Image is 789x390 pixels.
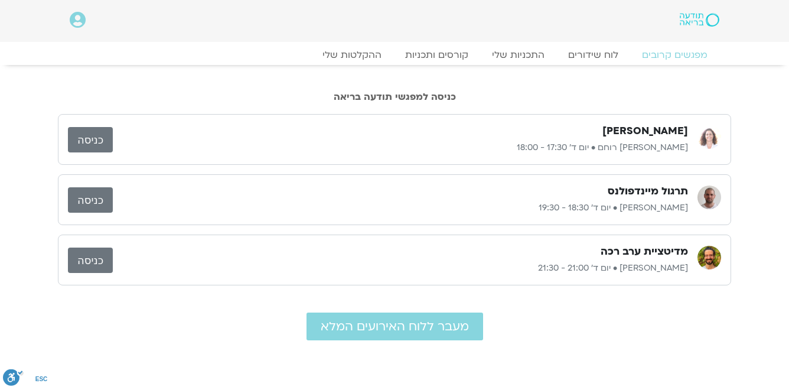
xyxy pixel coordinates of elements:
h3: תרגול מיינדפולנס [608,184,688,199]
a: לוח שידורים [556,49,630,61]
p: [PERSON_NAME] רוחם • יום ד׳ 17:30 - 18:00 [113,141,688,155]
h3: מדיטציית ערב רכה [601,245,688,259]
a: כניסה [68,248,113,273]
img: דקל קנטי [697,186,721,209]
a: כניסה [68,187,113,213]
img: שגב הורוביץ [697,246,721,269]
nav: Menu [70,49,719,61]
a: מעבר ללוח האירועים המלא [307,313,483,340]
img: אורנה סמלסון רוחם [697,125,721,149]
a: מפגשים קרובים [630,49,719,61]
h2: כניסה למפגשי תודעה בריאה [58,92,731,102]
p: [PERSON_NAME] • יום ד׳ 18:30 - 19:30 [113,201,688,215]
span: מעבר ללוח האירועים המלא [321,320,469,333]
a: כניסה [68,127,113,152]
a: התכניות שלי [480,49,556,61]
a: קורסים ותכניות [393,49,480,61]
p: [PERSON_NAME] • יום ד׳ 21:00 - 21:30 [113,261,688,275]
a: ההקלטות שלי [311,49,393,61]
h3: [PERSON_NAME] [602,124,688,138]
